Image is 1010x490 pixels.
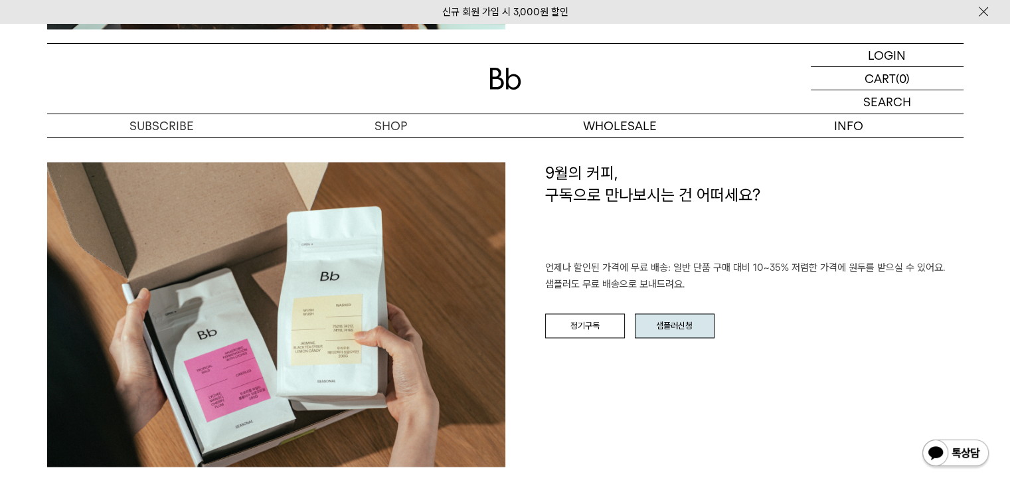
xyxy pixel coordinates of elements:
a: 샘플러신청 [635,313,715,339]
a: CART (0) [811,67,964,90]
img: c5c329453f1186b4866a93014d588b8e_112149.jpg [47,162,505,467]
p: SEARCH [863,90,911,114]
a: SHOP [276,114,505,137]
a: 정기구독 [545,313,625,339]
h1: 9월의 커피, 구독으로 만나보시는 건 어떠세요? [545,162,964,260]
p: (0) [896,67,910,90]
p: CART [865,67,896,90]
p: 언제나 할인된 가격에 무료 배송: 일반 단품 구매 대비 10~35% 저렴한 가격에 원두를 받으실 수 있어요. 샘플러도 무료 배송으로 보내드려요. [545,260,964,293]
p: WHOLESALE [505,114,734,137]
a: 신규 회원 가입 시 3,000원 할인 [442,6,568,18]
a: LOGIN [811,44,964,67]
a: SUBSCRIBE [47,114,276,137]
p: LOGIN [868,44,906,66]
img: 카카오톡 채널 1:1 채팅 버튼 [921,438,990,470]
p: INFO [734,114,964,137]
img: 로고 [489,68,521,90]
